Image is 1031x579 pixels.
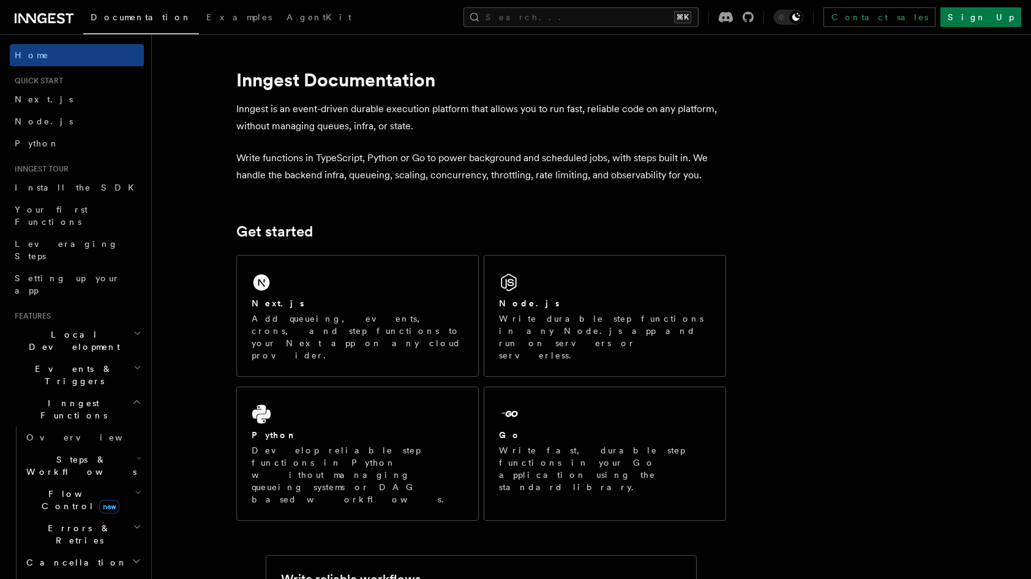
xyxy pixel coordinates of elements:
span: Leveraging Steps [15,239,118,261]
a: Contact sales [823,7,935,27]
a: Node.js [10,110,144,132]
a: GoWrite fast, durable step functions in your Go application using the standard library. [484,387,726,521]
p: Write durable step functions in any Node.js app and run on servers or serverless. [499,312,711,361]
span: Inngest tour [10,164,69,174]
span: Overview [26,433,152,442]
span: AgentKit [287,12,351,22]
button: Errors & Retries [21,517,144,551]
span: Quick start [10,76,63,86]
a: Next.jsAdd queueing, events, crons, and step functions to your Next app on any cloud provider. [236,255,479,377]
button: Inngest Functions [10,392,144,426]
button: Local Development [10,324,144,358]
button: Search...⌘K [463,7,699,27]
span: Setting up your app [15,273,120,295]
p: Develop reliable step functions in Python without managing queueing systems or DAG based workflows. [252,444,463,505]
button: Events & Triggers [10,358,144,392]
p: Inngest is an event-driven durable execution platform that allows you to run fast, reliable code ... [236,100,726,135]
span: Your first Functions [15,205,88,227]
span: Examples [206,12,272,22]
a: Your first Functions [10,199,144,233]
a: Documentation [83,4,199,34]
a: Python [10,132,144,154]
span: Home [15,49,49,61]
span: Node.js [15,116,73,126]
a: AgentKit [279,4,359,33]
span: Events & Triggers [10,363,133,387]
a: PythonDevelop reliable step functions in Python without managing queueing systems or DAG based wo... [236,387,479,521]
button: Cancellation [21,551,144,573]
span: new [99,500,119,513]
span: Local Development [10,328,133,353]
span: Install the SDK [15,183,141,192]
button: Flow Controlnew [21,483,144,517]
span: Python [15,138,59,148]
span: Cancellation [21,556,127,569]
span: Features [10,311,51,321]
h2: Python [252,429,297,441]
span: Inngest Functions [10,397,132,422]
button: Toggle dark mode [774,10,803,25]
button: Steps & Workflows [21,448,144,483]
h2: Node.js [499,297,560,309]
span: Errors & Retries [21,522,133,547]
a: Setting up your app [10,267,144,301]
h2: Go [499,429,521,441]
a: Node.jsWrite durable step functions in any Node.js app and run on servers or serverless. [484,255,726,377]
kbd: ⌘K [674,11,691,23]
h2: Next.js [252,297,304,309]
span: Flow Control [21,488,135,512]
p: Write functions in TypeScript, Python or Go to power background and scheduled jobs, with steps bu... [236,149,726,184]
p: Add queueing, events, crons, and step functions to your Next app on any cloud provider. [252,312,463,361]
span: Next.js [15,94,73,104]
a: Get started [236,223,313,240]
a: Home [10,44,144,66]
a: Install the SDK [10,176,144,199]
a: Overview [21,426,144,448]
a: Sign Up [940,7,1021,27]
a: Leveraging Steps [10,233,144,267]
span: Steps & Workflows [21,453,137,478]
p: Write fast, durable step functions in your Go application using the standard library. [499,444,711,493]
span: Documentation [91,12,192,22]
a: Next.js [10,88,144,110]
h1: Inngest Documentation [236,69,726,91]
a: Examples [199,4,279,33]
